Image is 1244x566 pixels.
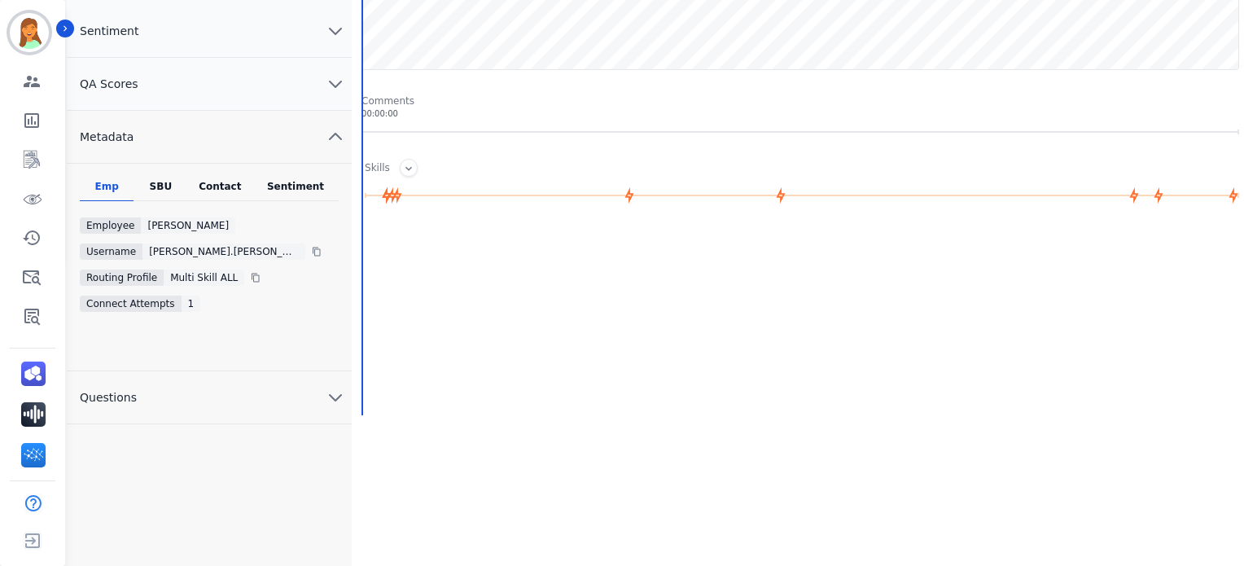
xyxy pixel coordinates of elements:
svg: chevron down [326,21,345,41]
div: SBU [134,180,187,201]
div: Username [80,244,142,260]
div: Connect Attempts [80,296,182,312]
svg: chevron up [326,127,345,147]
div: Skills [365,161,390,177]
div: Contact [188,180,253,201]
div: 1 [182,296,201,312]
svg: chevron down [326,388,345,407]
div: [PERSON_NAME].[PERSON_NAME]@eccogroupusa.comc3189c5b-232e-11ed-8006-800c584eb7f3 [142,244,305,260]
span: Questions [67,389,150,406]
div: [PERSON_NAME] [141,217,235,234]
span: QA Scores [67,76,151,92]
div: Employee [80,217,141,234]
span: Metadata [67,129,147,145]
button: Sentiment chevron down [67,5,352,58]
div: Sentiment [252,180,339,201]
span: Sentiment [67,23,151,39]
button: Questions chevron down [67,371,352,424]
svg: chevron down [326,74,345,94]
div: Routing Profile [80,270,164,286]
div: Emp [80,180,134,201]
button: Metadata chevron up [67,111,352,164]
button: QA Scores chevron down [67,58,352,111]
img: Bordered avatar [10,13,49,52]
div: 00:00:00 [361,107,1239,120]
div: Comments [361,94,1239,107]
div: Multi Skill ALL [164,270,244,286]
